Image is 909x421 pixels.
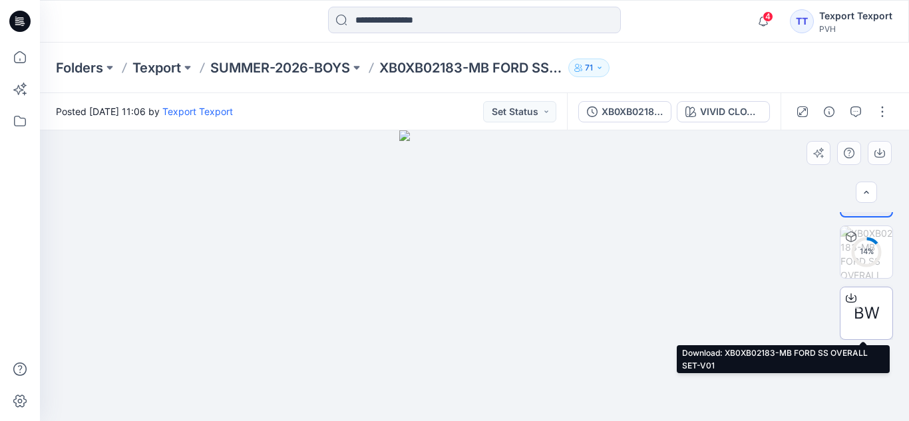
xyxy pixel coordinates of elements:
[818,101,840,122] button: Details
[585,61,593,75] p: 71
[56,59,103,77] a: Folders
[840,226,892,278] img: XB0XB02183-MB FORD SS OVERALL SET-V01 VIVID CLOVER - L15
[210,59,350,77] a: SUMMER-2026-BOYS
[700,104,761,119] div: VIVID CLOVER - L15
[56,104,233,118] span: Posted [DATE] 11:06 by
[790,9,814,33] div: TT
[132,59,181,77] a: Texport
[399,130,549,421] img: eyJhbGciOiJIUzI1NiIsImtpZCI6IjAiLCJzbHQiOiJzZXMiLCJ0eXAiOiJKV1QifQ.eyJkYXRhIjp7InR5cGUiOiJzdG9yYW...
[854,301,880,325] span: BW
[568,59,610,77] button: 71
[602,104,663,119] div: XB0XB02183-MB FORD SS OVERALL SET-V01
[677,101,770,122] button: VIVID CLOVER - L15
[162,106,233,117] a: Texport Texport
[379,59,563,77] p: XB0XB02183-MB FORD SS OVERALL SET-V01
[819,8,892,24] div: Texport Texport
[850,246,882,257] div: 14 %
[819,24,892,34] div: PVH
[578,101,671,122] button: XB0XB02183-MB FORD SS OVERALL SET-V01
[763,11,773,22] span: 4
